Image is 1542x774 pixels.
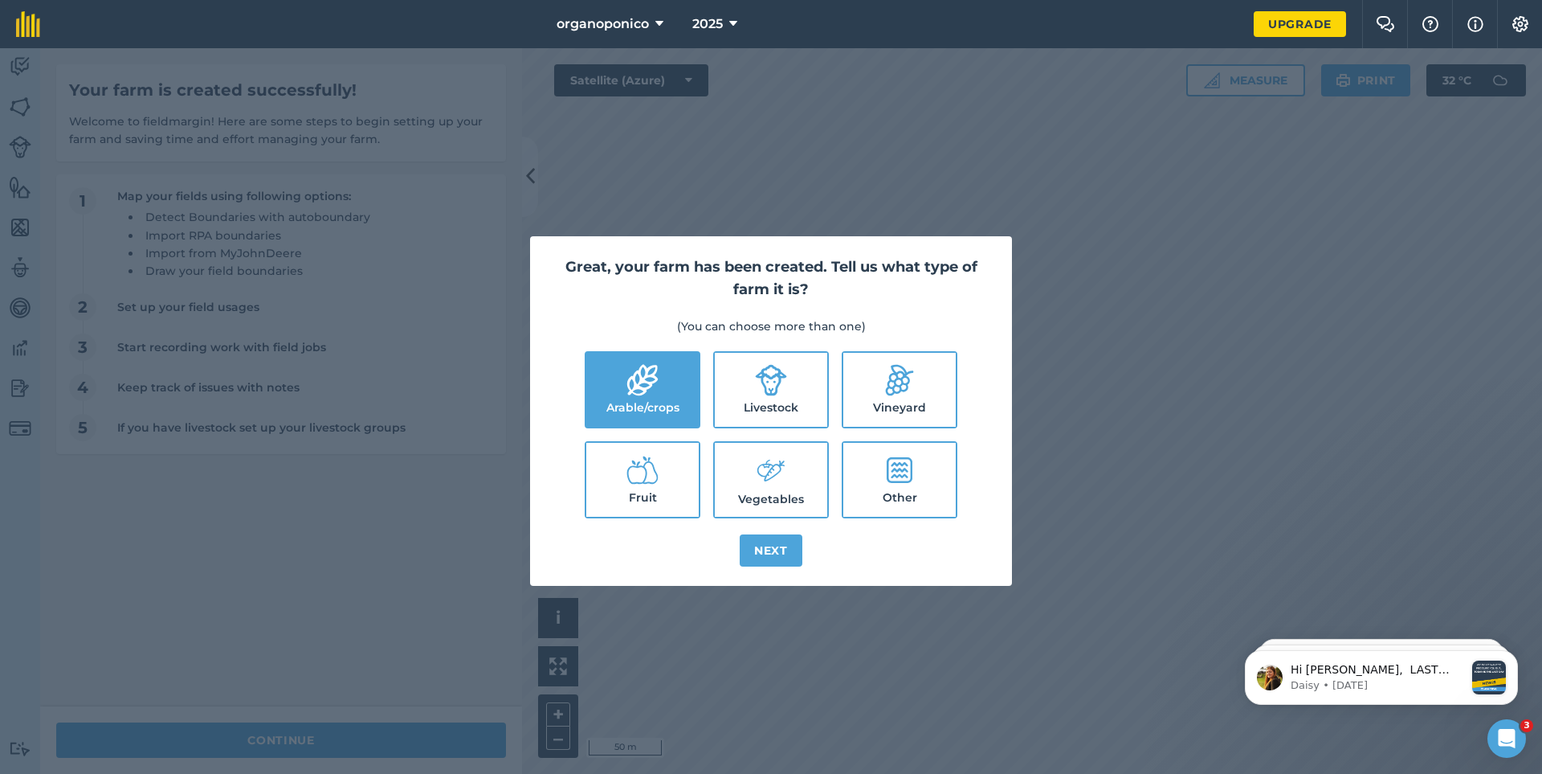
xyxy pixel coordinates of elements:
[1520,719,1533,732] span: 3
[549,317,993,335] p: (You can choose more than one)
[16,11,40,37] img: fieldmargin Logo
[692,14,723,34] span: 2025
[1254,11,1346,37] a: Upgrade
[557,14,649,34] span: organoponico
[1421,16,1440,32] img: A question mark icon
[1467,14,1483,34] img: svg+xml;base64,PHN2ZyB4bWxucz0iaHR0cDovL3d3dy53My5vcmcvMjAwMC9zdmciIHdpZHRoPSIxNyIgaGVpZ2h0PSIxNy...
[715,443,827,517] label: Vegetables
[1487,719,1526,758] iframe: Intercom live chat
[1221,618,1542,731] iframe: Intercom notifications message
[843,443,956,517] label: Other
[1511,16,1530,32] img: A cog icon
[740,534,802,567] button: Next
[549,256,993,302] h2: Great, your farm has been created. Tell us what type of farm it is?
[1376,16,1395,32] img: Two speech bubbles overlapping with the left bubble in the forefront
[715,353,827,427] label: Livestock
[586,443,699,517] label: Fruit
[586,353,699,427] label: Arable/crops
[843,353,956,427] label: Vineyard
